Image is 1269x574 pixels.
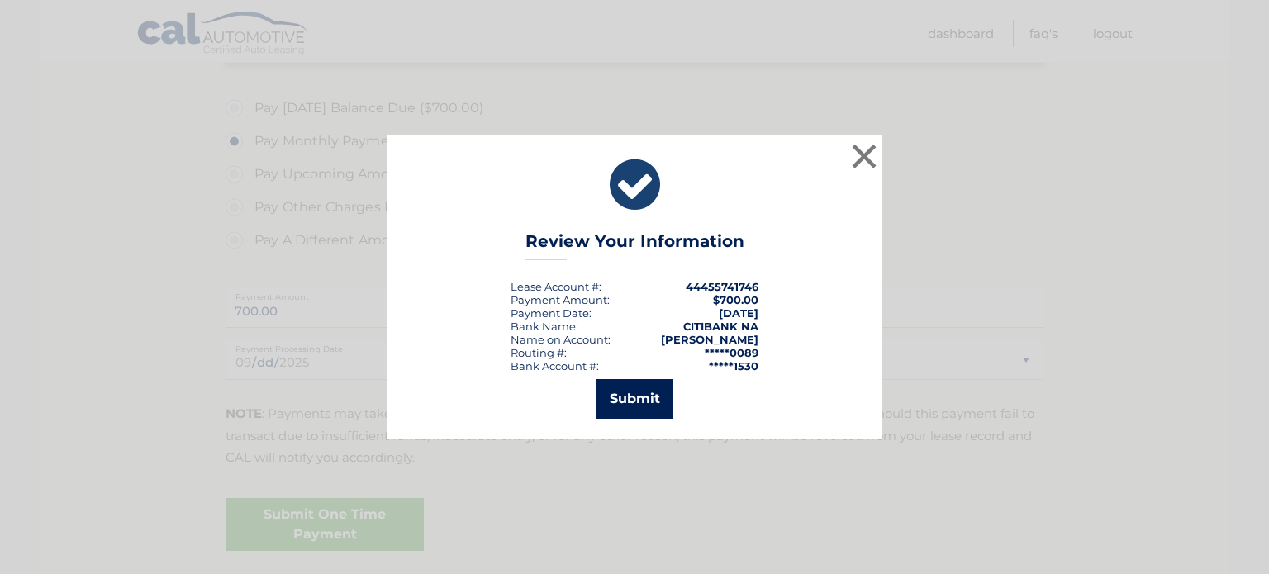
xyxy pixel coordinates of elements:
strong: 44455741746 [686,280,758,293]
div: : [511,306,592,320]
div: Lease Account #: [511,280,601,293]
span: [DATE] [719,306,758,320]
strong: CITIBANK NA [683,320,758,333]
span: $700.00 [713,293,758,306]
div: Payment Amount: [511,293,610,306]
button: × [848,140,881,173]
div: Bank Name: [511,320,578,333]
button: Submit [596,379,673,419]
span: Payment Date [511,306,589,320]
div: Name on Account: [511,333,611,346]
strong: [PERSON_NAME] [661,333,758,346]
h3: Review Your Information [525,231,744,260]
div: Bank Account #: [511,359,599,372]
div: Routing #: [511,346,567,359]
